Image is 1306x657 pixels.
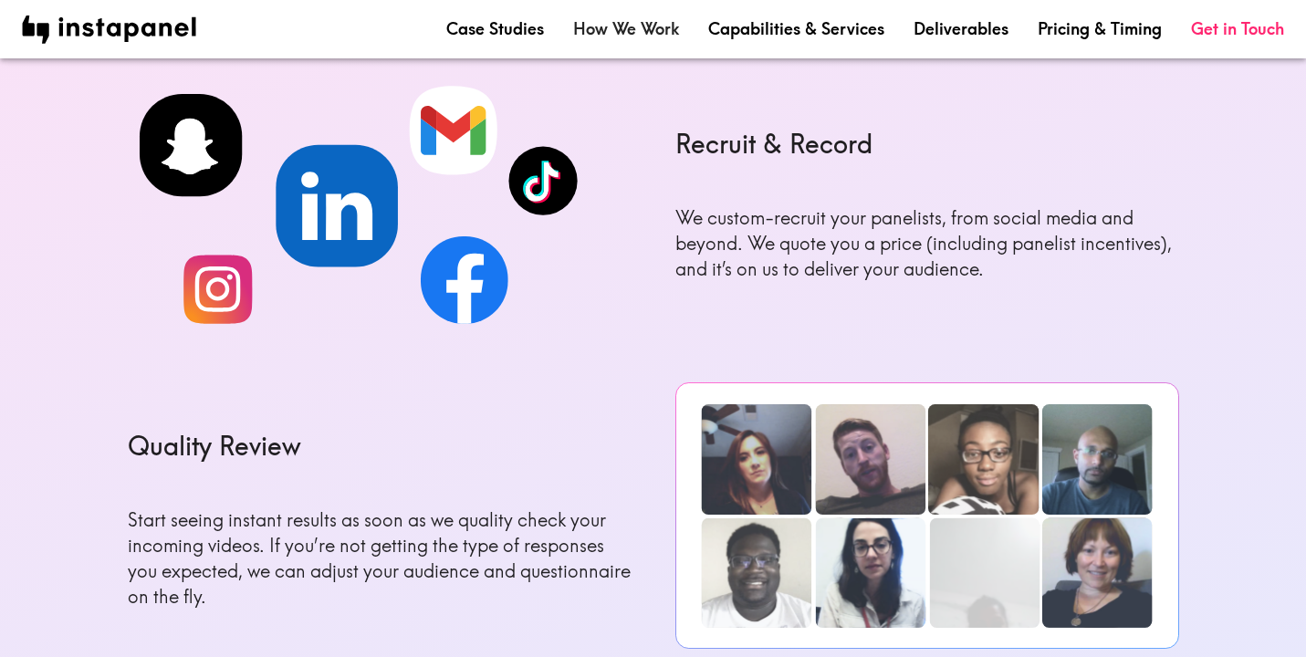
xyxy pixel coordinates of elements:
p: Start seeing instant results as soon as we quality check your incoming videos. If you’re not gett... [128,507,632,610]
a: How We Work [573,17,679,40]
a: Case Studies [446,17,544,40]
img: Recruit & Record [675,382,1179,650]
a: Pricing & Timing [1038,17,1162,40]
a: Deliverables [914,17,1008,40]
img: instapanel [22,16,196,44]
a: Capabilities & Services [708,17,884,40]
h6: Quality Review [128,428,632,464]
a: Get in Touch [1191,17,1284,40]
img: Recruit & Record [128,69,632,332]
h6: Recruit & Record [675,126,1179,162]
p: We custom-recruit your panelists, from social media and beyond. We quote you a price (including p... [675,205,1179,282]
